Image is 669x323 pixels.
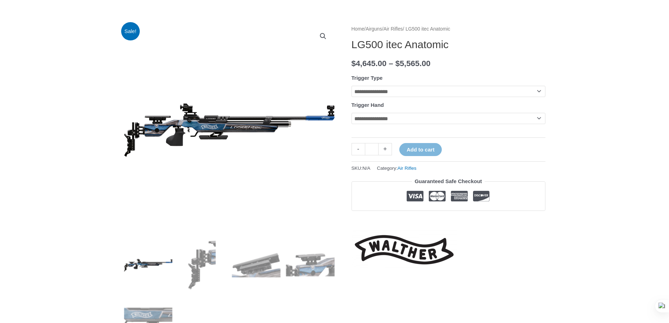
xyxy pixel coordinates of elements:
a: + [379,143,392,155]
img: LG500 itec Anatomic - Image 2 [178,241,227,290]
span: $ [352,59,356,68]
button: Add to cart [399,143,442,156]
a: Air Rifles [398,166,417,171]
img: LG500 itec Anatomic - Image 3 [232,241,281,290]
a: Walther [352,230,457,270]
a: Home [352,26,365,32]
a: View full-screen image gallery [317,30,329,43]
img: LG500 itec Anatomic - Image 4 [286,241,335,290]
legend: Guaranteed Safe Checkout [412,176,485,186]
span: Category: [377,164,417,173]
a: - [352,143,365,155]
a: Airguns [366,26,382,32]
bdi: 5,565.00 [395,59,431,68]
label: Trigger Hand [352,102,384,108]
input: Product quantity [365,143,379,155]
span: $ [395,59,400,68]
span: Sale! [121,22,140,41]
nav: Breadcrumb [352,25,545,34]
iframe: Customer reviews powered by Trustpilot [352,216,545,225]
span: – [389,59,393,68]
span: N/A [362,166,370,171]
label: Trigger Type [352,75,383,81]
a: Air Rifles [383,26,403,32]
h1: LG500 itec Anatomic [352,38,545,51]
span: SKU: [352,164,370,173]
img: LG500 itec Anatomic [124,241,173,290]
bdi: 4,645.00 [352,59,387,68]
